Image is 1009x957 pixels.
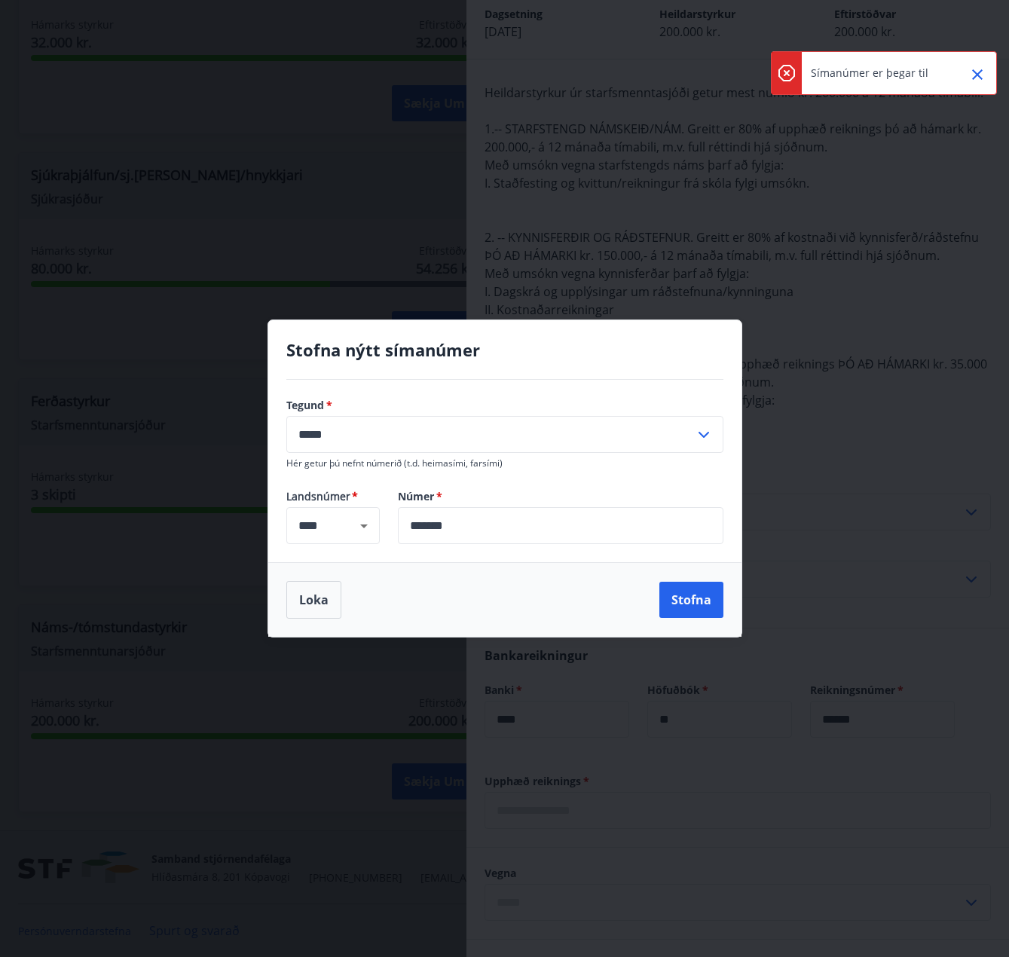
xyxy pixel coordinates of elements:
[811,66,928,81] p: Símanúmer er þegar til
[398,489,723,504] label: Númer
[286,581,341,619] button: Loka
[965,62,990,87] button: Close
[286,489,380,504] span: Landsnúmer
[659,582,723,618] button: Stofna
[398,507,723,544] div: Númer
[353,515,375,537] button: Open
[286,338,723,361] h4: Stofna nýtt símanúmer
[286,398,723,413] label: Tegund
[286,457,503,469] span: Hér getur þú nefnt númerið (t.d. heimasími, farsími)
